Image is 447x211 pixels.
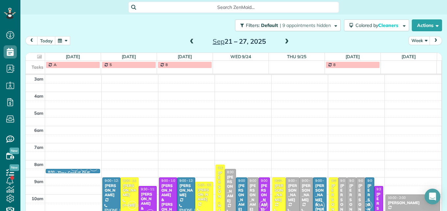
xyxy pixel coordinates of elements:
[349,178,367,183] span: 9:00 - 12:00
[105,178,122,183] span: 9:00 - 12:00
[238,178,256,183] span: 9:00 - 12:00
[122,54,136,59] a: [DATE]
[316,201,325,210] span: DA
[302,183,311,202] div: [PERSON_NAME]
[230,54,251,59] a: Wed 9/24
[161,178,177,183] span: 9:00 - 1:00
[250,178,267,183] span: 9:00 - 11:15
[287,54,306,59] a: Thu 9/25
[261,22,278,28] span: Default
[34,128,43,133] span: 6am
[355,22,401,28] span: Colored by
[363,201,372,210] span: DA
[430,36,442,45] button: next
[232,19,341,31] a: Filters: Default | 9 appointments hidden
[166,62,168,67] span: 8
[387,200,438,205] div: [PERSON_NAME]
[358,178,376,183] span: 9:00 - 11:30
[66,54,80,59] a: [DATE]
[178,54,192,59] a: [DATE]
[213,37,224,45] span: Sep
[54,62,57,67] span: A
[425,189,440,204] div: Open Intercom Messenger
[261,178,279,183] span: 9:00 - 11:00
[141,187,159,191] span: 9:30 - 11:30
[218,166,234,170] span: 8:15 - 5:00
[10,148,19,154] span: New
[402,54,416,59] a: [DATE]
[227,175,234,203] div: [PERSON_NAME]
[412,19,442,31] button: Actions
[110,62,112,67] span: 5
[32,196,43,201] span: 10am
[198,38,280,45] h2: 21 – 27, 2025
[315,178,333,183] span: 9:00 - 11:00
[58,171,90,175] div: Time Card IS DUE
[34,93,43,99] span: 4am
[104,183,118,198] div: [PERSON_NAME]
[344,19,409,31] button: Colored byCleaners
[197,188,211,202] div: [PERSON_NAME]
[388,196,406,200] span: 10:00 - 2:00
[246,22,260,28] span: Filters:
[274,183,284,202] div: [PERSON_NAME]
[333,62,336,67] span: 8
[34,110,43,116] span: 5am
[227,170,245,174] span: 8:30 - 11:00
[288,183,297,202] div: [PERSON_NAME]
[179,183,193,198] div: [PERSON_NAME]
[25,36,38,45] button: prev
[302,178,320,183] span: 9:00 - 12:00
[235,19,341,31] button: Filters: Default | 9 appointments hidden
[346,54,360,59] a: [DATE]
[122,183,137,198] div: [PERSON_NAME]
[123,178,141,183] span: 9:00 - 11:00
[259,201,268,210] span: AB
[34,145,43,150] span: 7am
[378,22,399,28] span: Cleaners
[37,36,56,45] button: today
[280,22,331,28] span: | 9 appointments hidden
[34,76,43,82] span: 3am
[367,178,385,183] span: 9:00 - 11:00
[275,178,290,183] span: 9:00 - 2:30
[408,36,430,45] button: Week
[288,178,306,183] span: 9:00 - 12:15
[340,178,358,183] span: 9:00 - 12:30
[10,164,19,171] span: New
[197,183,213,187] span: 9:15 - 3:30
[331,178,347,183] span: 9:00 - 1:00
[34,179,43,184] span: 9am
[34,162,43,167] span: 8am
[377,187,392,191] span: 9:30 - 1:30
[128,201,137,210] span: MT
[179,178,197,183] span: 9:00 - 12:00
